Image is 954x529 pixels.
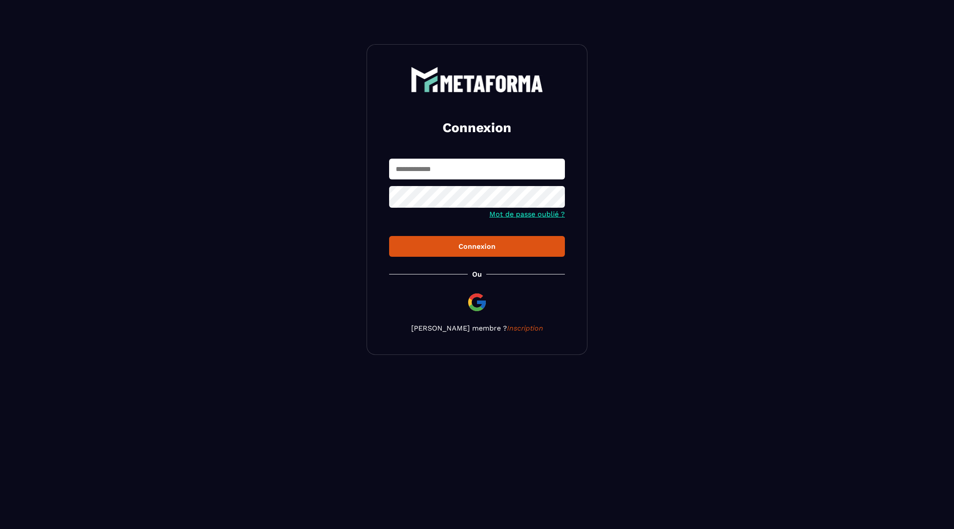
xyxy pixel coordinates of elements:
[489,210,565,218] a: Mot de passe oublié ?
[396,242,558,251] div: Connexion
[472,270,482,278] p: Ou
[411,67,543,92] img: logo
[389,236,565,257] button: Connexion
[389,324,565,332] p: [PERSON_NAME] membre ?
[507,324,543,332] a: Inscription
[400,119,554,137] h2: Connexion
[466,292,488,313] img: google
[389,67,565,92] a: logo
